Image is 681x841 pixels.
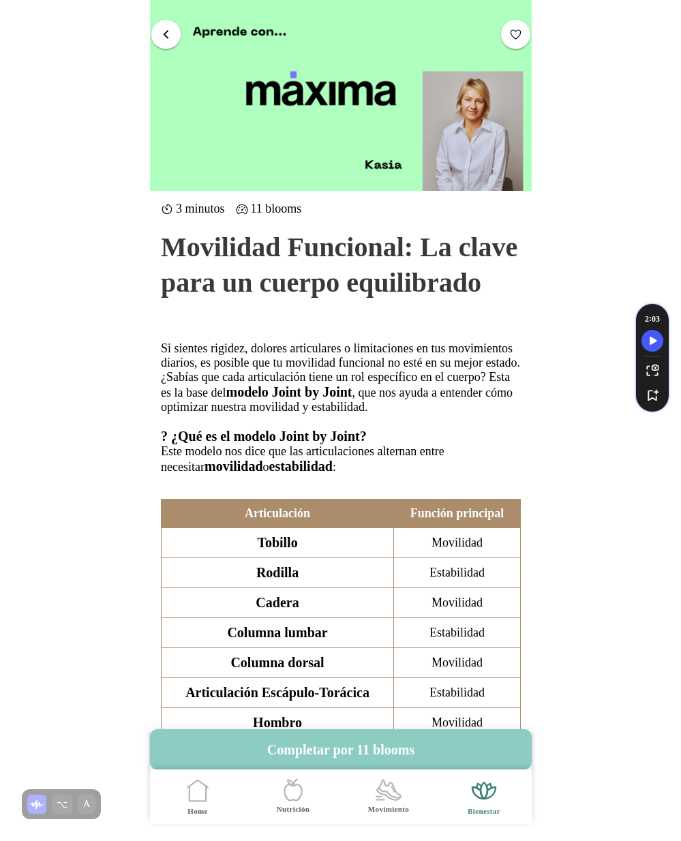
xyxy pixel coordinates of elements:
[161,444,521,474] div: Este modelo nos dice que las articulaciones alternan entre necesitar o :
[393,618,520,648] td: Estabilidad
[161,202,225,216] ion-label: 3 minutos
[393,500,520,528] th: Función principal
[393,528,520,558] td: Movilidad
[393,678,520,708] td: Estabilidad
[256,565,298,580] b: Rodilla
[161,230,521,301] h1: Movilidad Funcional: La clave para un cuerpo equilibrado
[230,655,324,670] b: Columna dorsal
[276,804,309,814] ion-label: Nutrición
[468,806,500,816] ion-label: Bienestar
[256,595,299,610] b: Cadera
[393,648,520,678] td: Movilidad
[393,588,520,618] td: Movilidad
[367,804,408,814] ion-label: Movimiento
[235,202,301,216] ion-label: 11 blooms
[161,429,367,444] b: ? ¿Qué es el modelo Joint by Joint?
[150,729,532,769] button: Completar por 11 blooms
[161,341,521,414] div: Si sientes rigidez, dolores articulares o limitaciones en tus movimientos diarios, es posible que...
[226,384,352,399] b: modelo Joint by Joint
[253,715,302,730] b: Hombro
[204,459,262,474] b: movilidad
[393,708,520,738] td: Movilidad
[227,625,327,640] b: Columna lumbar
[161,500,393,528] th: Articulación
[269,459,332,474] b: estabilidad
[393,558,520,588] td: Estabilidad
[187,806,208,816] ion-label: Home
[185,685,369,700] b: Articulación Escápulo-Torácica
[257,535,297,550] b: Tobillo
